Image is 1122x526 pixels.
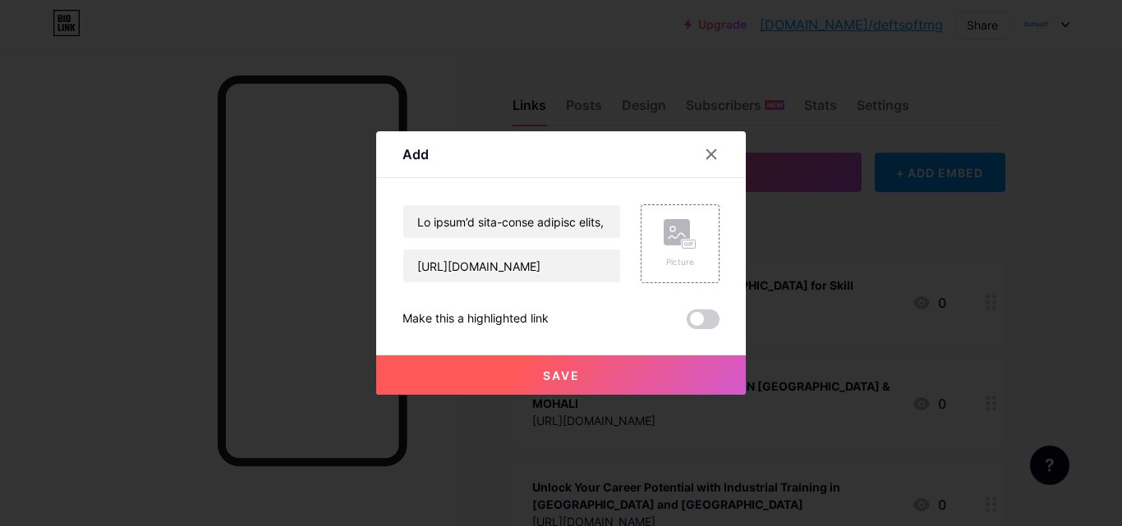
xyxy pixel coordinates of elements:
button: Save [376,355,746,395]
div: Picture [664,256,697,268]
span: Save [543,368,580,382]
div: Add [402,144,429,164]
input: Title [403,205,620,238]
input: URL [403,249,620,282]
div: Make this a highlighted link [402,309,549,329]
